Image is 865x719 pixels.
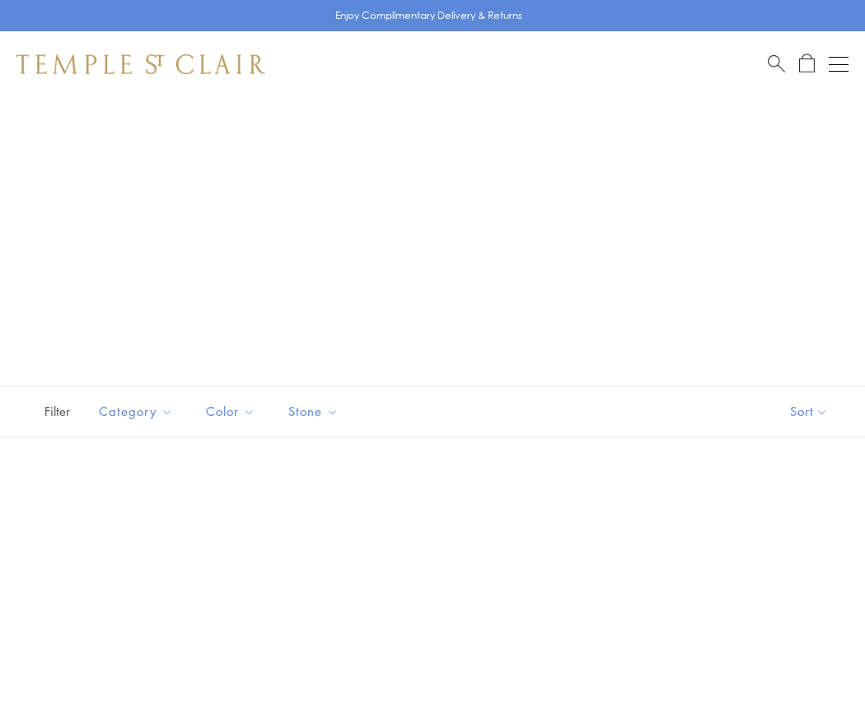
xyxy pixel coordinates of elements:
a: Open Shopping Bag [799,54,815,74]
span: Color [198,401,268,422]
button: Category [86,393,185,430]
button: Color [194,393,268,430]
img: Temple St. Clair [16,54,265,74]
button: Open navigation [829,54,849,74]
button: Show sort by [753,386,865,437]
a: Search [768,54,785,74]
span: Category [91,401,185,422]
span: Stone [280,401,351,422]
button: Stone [276,393,351,430]
p: Enjoy Complimentary Delivery & Returns [335,7,522,24]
